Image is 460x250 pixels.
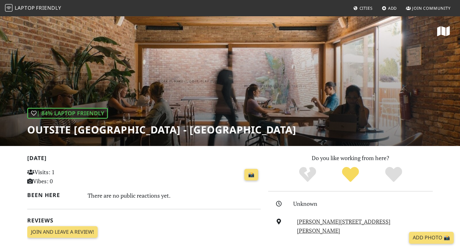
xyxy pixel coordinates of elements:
div: Yes [329,166,372,183]
a: Cities [351,3,375,14]
div: Unknown [293,199,437,208]
h2: [DATE] [27,155,261,164]
div: | 84% Laptop Friendly [27,108,108,119]
div: Definitely! [372,166,415,183]
span: Join Community [412,5,451,11]
a: Join Community [403,3,453,14]
a: LaptopFriendly LaptopFriendly [5,3,61,14]
div: No [286,166,329,183]
h2: Reviews [27,217,261,224]
span: Add [388,5,397,11]
img: LaptopFriendly [5,4,13,12]
a: Add Photo 📸 [409,232,454,244]
a: [PERSON_NAME][STREET_ADDRESS][PERSON_NAME] [297,218,391,234]
a: Add [379,3,400,14]
h2: Been here [27,192,80,198]
a: Join and leave a review! [27,226,98,238]
div: There are no public reactions yet. [88,190,261,201]
span: Friendly [36,4,61,11]
p: Do you like working from here? [268,154,433,163]
span: Laptop [15,4,35,11]
a: 📸 [244,169,258,181]
span: Cities [360,5,373,11]
h1: Outsite [GEOGRAPHIC_DATA] - [GEOGRAPHIC_DATA] [27,124,296,136]
p: Visits: 1 Vibes: 0 [27,168,100,186]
